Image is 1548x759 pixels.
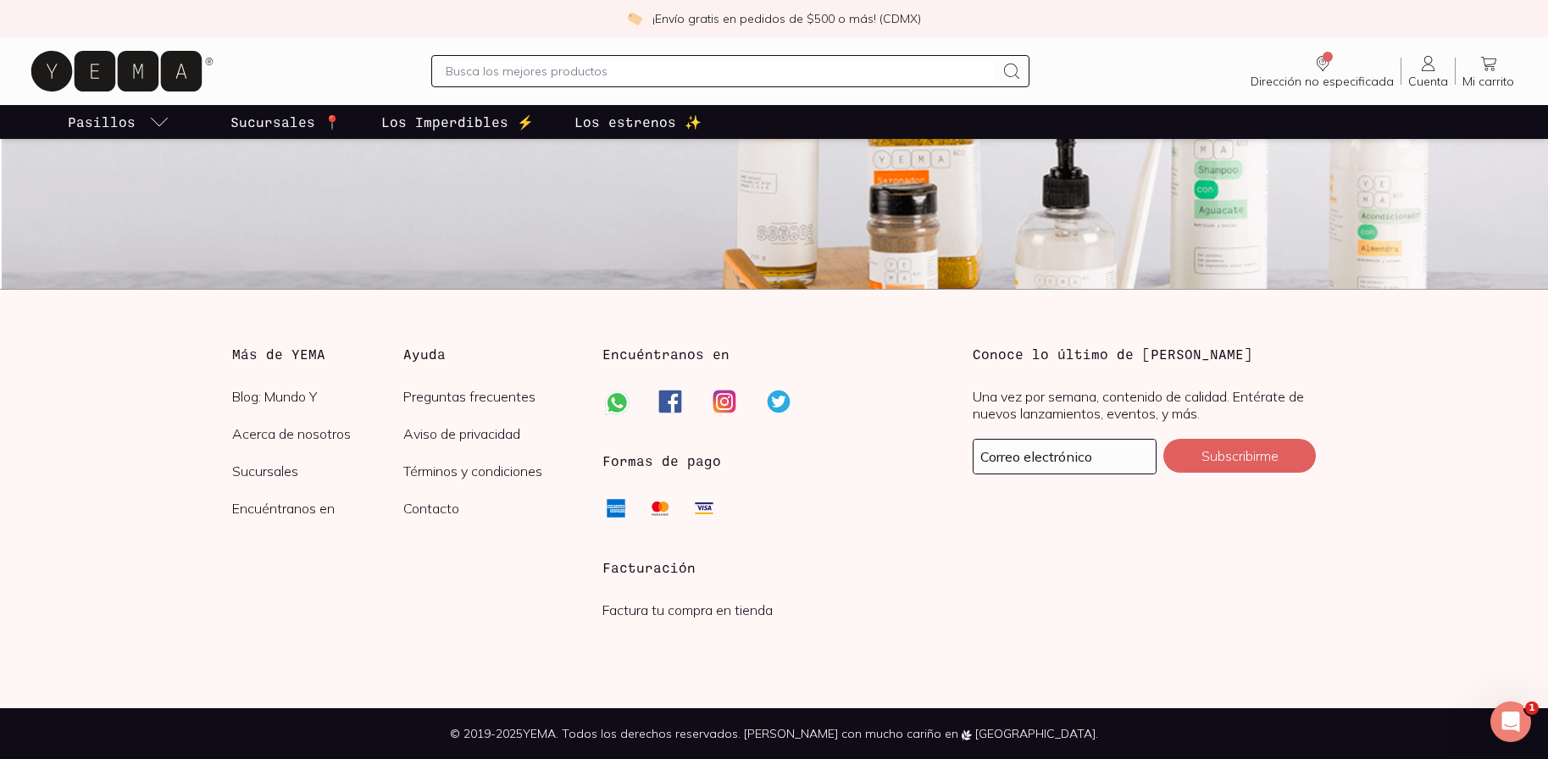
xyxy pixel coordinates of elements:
h3: Conoce lo último de [PERSON_NAME] [973,344,1316,364]
p: Sucursales 📍 [230,112,341,132]
span: [PERSON_NAME] con mucho cariño en [GEOGRAPHIC_DATA]. [744,726,1098,741]
h3: Encuéntranos en [602,344,730,364]
a: pasillo-todos-link [64,105,173,139]
a: Sucursales [232,463,404,479]
a: Acerca de nosotros [232,425,404,442]
a: Términos y condiciones [403,463,575,479]
p: Los Imperdibles ⚡️ [381,112,534,132]
a: Los estrenos ✨ [571,105,705,139]
h3: Más de YEMA [232,344,404,364]
a: Aviso de privacidad [403,425,575,442]
span: Mi carrito [1462,74,1514,89]
span: 1 [1525,701,1539,715]
h3: Ayuda [403,344,575,364]
input: Busca los mejores productos [446,61,994,81]
span: Dirección no especificada [1251,74,1394,89]
p: Pasillos [68,112,136,132]
a: Preguntas frecuentes [403,388,575,405]
h3: Formas de pago [602,451,721,471]
span: Cuenta [1408,74,1448,89]
p: Una vez por semana, contenido de calidad. Entérate de nuevos lanzamientos, eventos, y más. [973,388,1316,422]
p: Los estrenos ✨ [574,112,702,132]
a: Los Imperdibles ⚡️ [378,105,537,139]
input: mimail@gmail.com [974,440,1156,474]
a: Cuenta [1401,53,1455,89]
a: Mi carrito [1456,53,1521,89]
h3: Facturación [602,557,946,578]
a: Factura tu compra en tienda [602,601,773,618]
img: check [627,11,642,26]
a: Dirección no especificada [1244,53,1401,89]
a: Sucursales 📍 [227,105,344,139]
a: Encuéntranos en [232,500,404,517]
iframe: Intercom live chat [1490,701,1531,742]
a: Blog: Mundo Y [232,388,404,405]
a: Contacto [403,500,575,517]
button: Subscribirme [1163,439,1316,473]
p: ¡Envío gratis en pedidos de $500 o más! (CDMX) [652,10,921,27]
